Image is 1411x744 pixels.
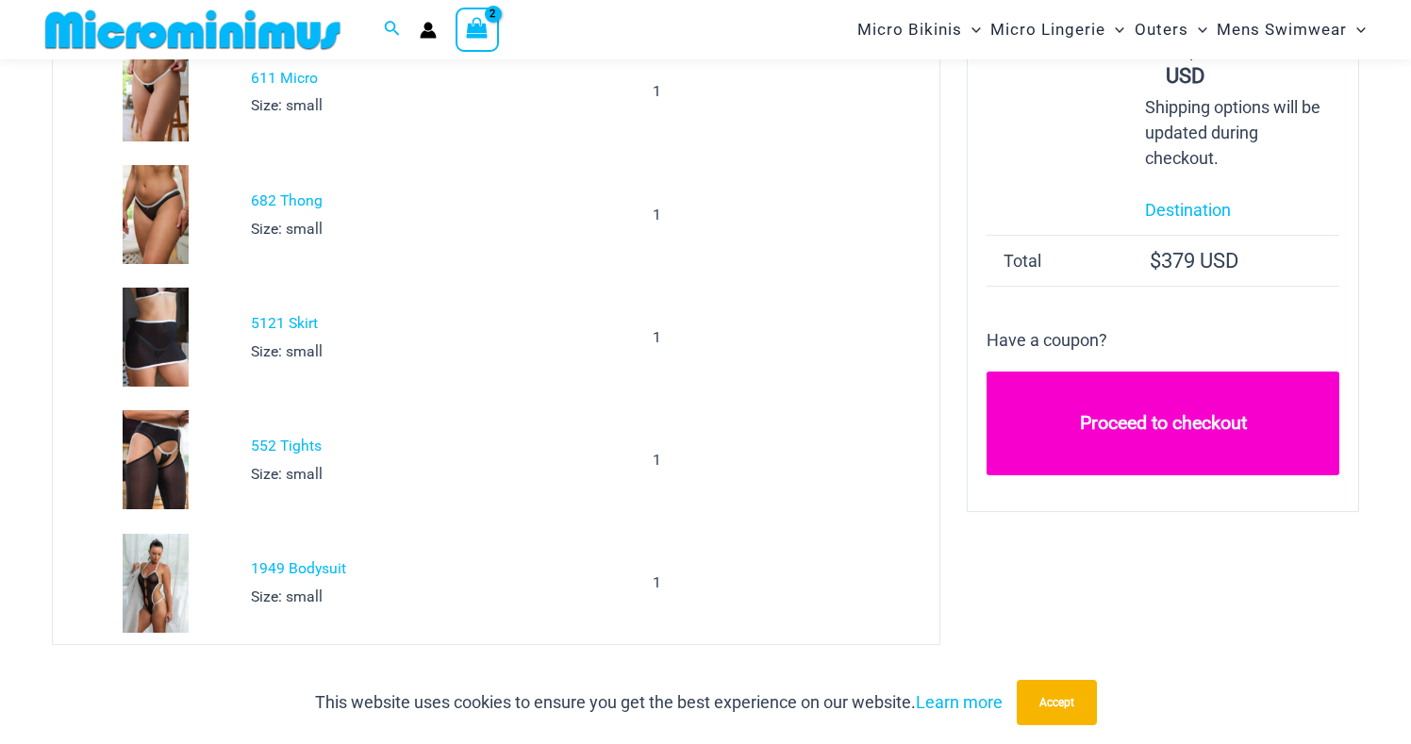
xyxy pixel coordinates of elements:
img: Electric Illusion Noir 1521 Bra 611 Micro 552 Tights 06 [123,410,189,509]
p: Have a coupon? [987,326,1107,355]
a: Mens SwimwearMenu ToggleMenu Toggle [1212,6,1370,54]
td: 1 [638,521,793,644]
nav: Site Navigation [850,3,1373,57]
a: Search icon link [384,18,401,41]
a: Account icon link [420,22,437,39]
dt: Size: [251,583,282,611]
a: 1949 Bodysuit [251,559,346,577]
td: 1 [638,399,793,521]
td: 1 [638,30,793,153]
span: $ [1240,38,1252,61]
span: Menu Toggle [1347,6,1366,54]
p: small [251,215,495,243]
span: Mens Swimwear [1217,6,1347,54]
td: 1 [638,153,793,275]
img: MM SHOP LOGO FLAT [38,8,348,51]
a: Learn more [916,692,1003,712]
td: 1 [638,276,793,399]
button: Accept [1017,680,1097,725]
a: 611 Micro [251,69,318,87]
a: Destination [1145,200,1231,220]
a: 682 Thong [251,191,323,209]
span: Outers [1135,6,1188,54]
a: Micro LingerieMenu ToggleMenu Toggle [986,6,1129,54]
a: 552 Tights [251,437,322,455]
a: 5121 Skirt [251,314,318,332]
p: small [251,338,495,366]
dt: Size: [251,460,282,488]
span: Micro Lingerie [990,6,1105,54]
th: Total [987,235,1128,286]
p: Shipping options will be updated during checkout. [1145,93,1322,170]
img: Electric Illusion Noir Skirt 02 [123,288,189,387]
img: Electric Illusion Noir 682 Thong 01 [123,165,189,264]
span: $ [1150,248,1161,272]
dt: Size: [251,91,282,120]
dt: Size: [251,338,282,366]
a: Micro BikinisMenu ToggleMenu Toggle [853,6,986,54]
img: Electric Illusion Noir 1949 Bodysuit 03 [123,534,189,633]
span: Menu Toggle [1188,6,1207,54]
dt: Size: [251,215,282,243]
img: Electric Illusion Noir Micro 01 [123,42,189,141]
a: OutersMenu ToggleMenu Toggle [1130,6,1212,54]
span: Menu Toggle [1105,6,1124,54]
span: Menu Toggle [962,6,981,54]
p: small [251,460,495,488]
bdi: 29.95 USD [1166,38,1303,88]
a: View Shopping Cart, 2 items [456,8,499,51]
bdi: 379 USD [1150,248,1238,272]
p: small [251,91,495,120]
p: This website uses cookies to ensure you get the best experience on our website. [315,688,1003,717]
p: small [251,583,495,611]
span: Micro Bikinis [857,6,962,54]
a: Proceed to checkout [987,372,1339,475]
